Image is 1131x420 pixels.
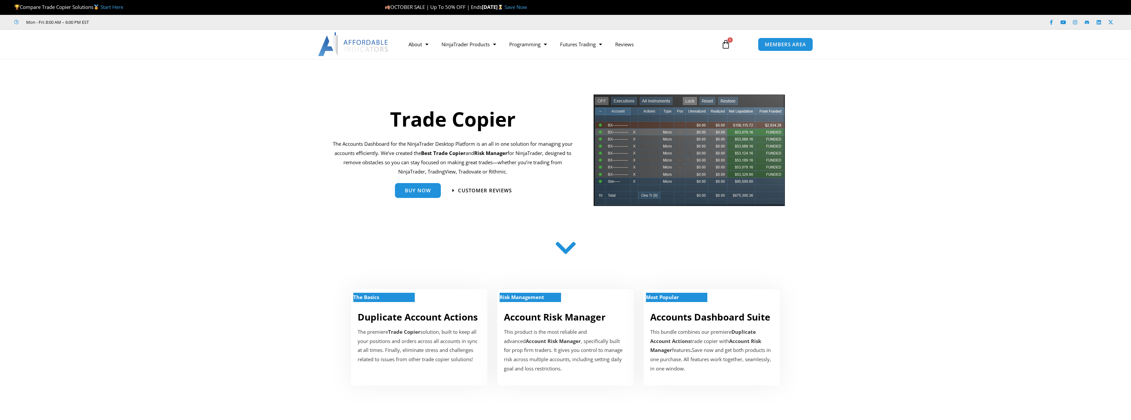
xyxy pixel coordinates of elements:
[504,327,627,373] p: This product is the most reliable and advanced , specifically built for prop firm traders. It giv...
[358,327,481,364] p: The premiere solution, built to keep all your positions and orders across all accounts in sync at...
[650,328,756,344] b: Duplicate Account Actions
[526,338,581,344] strong: Account Risk Manager
[504,311,606,323] a: Account Risk Manager
[498,5,503,10] img: ⌛
[646,294,679,300] strong: Most Popular
[650,311,770,323] a: Accounts Dashboard Suite
[505,4,527,10] a: Save Now
[405,188,431,193] span: Buy Now
[98,19,197,25] iframe: Customer reviews powered by Trustpilot
[318,32,389,56] img: LogoAI | Affordable Indicators – NinjaTrader
[503,37,553,52] a: Programming
[395,183,441,198] a: Buy Now
[765,42,806,47] span: MEMBERS AREA
[553,37,609,52] a: Futures Trading
[482,4,505,10] strong: [DATE]
[474,150,508,156] strong: Risk Manager
[650,327,773,373] div: This bundle combines our premiere trade copier with features Save now and get both products in on...
[353,294,379,300] strong: The Basics
[758,38,813,51] a: MEMBERS AREA
[500,294,544,300] strong: Risk Management
[727,37,733,43] span: 0
[333,139,573,176] p: The Accounts Dashboard for the NinjaTrader Desktop Platform is an all in one solution for managin...
[690,347,692,353] b: .
[14,4,123,10] span: Compare Trade Copier Solutions
[385,5,390,10] img: 🍂
[452,188,512,193] a: Customer Reviews
[388,328,420,335] strong: Trade Copier
[609,37,640,52] a: Reviews
[100,4,123,10] a: Start Here
[94,5,99,10] img: 🥇
[24,18,89,26] span: Mon - Fri: 8:00 AM – 6:00 PM EST
[711,35,740,54] a: 0
[402,37,714,52] nav: Menu
[421,150,466,156] b: Best Trade Copier
[358,311,478,323] a: Duplicate Account Actions
[15,5,19,10] img: 🏆
[458,188,512,193] span: Customer Reviews
[385,4,482,10] span: OCTOBER SALE | Up To 50% OFF | Ends
[402,37,435,52] a: About
[593,94,786,211] img: tradecopier | Affordable Indicators – NinjaTrader
[333,105,573,133] h1: Trade Copier
[435,37,503,52] a: NinjaTrader Products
